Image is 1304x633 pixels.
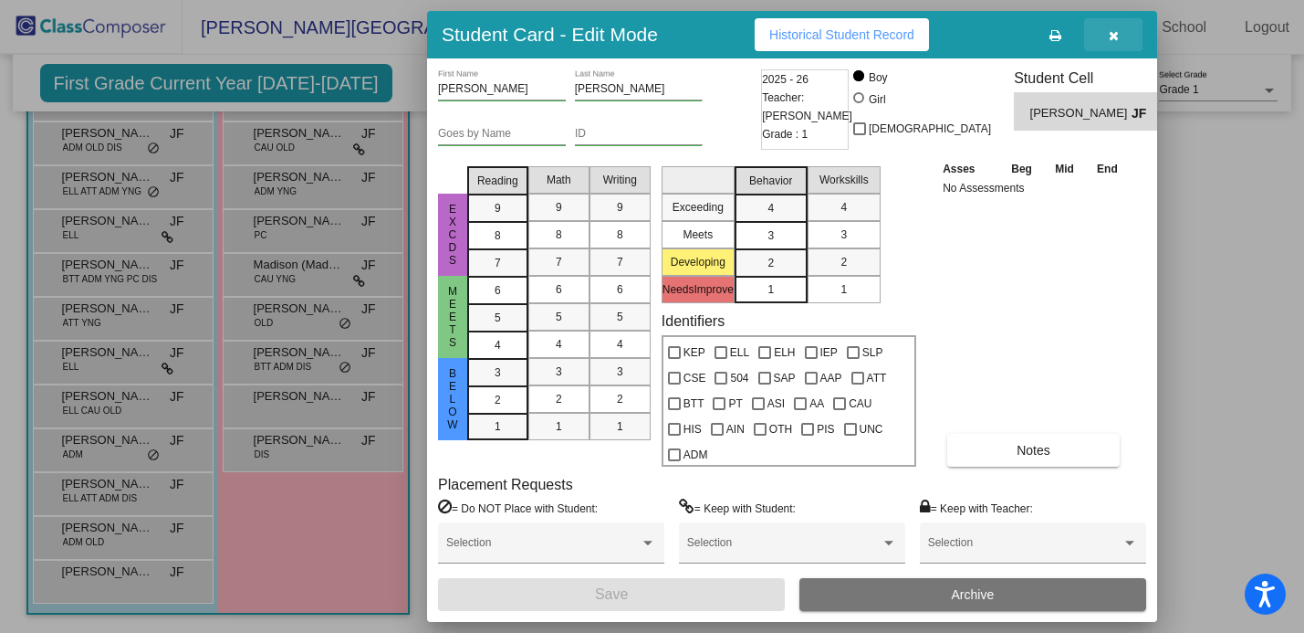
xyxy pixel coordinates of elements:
span: 504 [730,367,748,389]
span: 9 [495,200,501,216]
span: 3 [495,364,501,381]
span: Notes [1017,443,1050,458]
span: OTH [769,418,792,440]
span: IEP [820,342,838,364]
span: 3 [617,364,623,380]
span: [PERSON_NAME] [1030,104,1132,123]
span: 7 [495,255,501,271]
span: Reading [477,173,518,189]
span: Writing [603,172,637,188]
span: 1 [767,281,774,298]
span: 1 [556,418,562,435]
span: ELL [730,342,749,364]
th: Beg [999,159,1043,179]
span: Teacher: [PERSON_NAME] [762,89,852,125]
span: Save [595,586,628,602]
button: Save [438,578,785,611]
span: AIN [726,418,745,440]
span: 1 [495,418,501,435]
button: Historical Student Record [755,18,929,51]
span: Math [547,172,571,188]
span: ASI [767,393,785,415]
span: ADM [683,444,708,466]
label: Placement Requests [438,476,573,493]
span: 1 [840,281,847,298]
span: KEP [683,342,705,364]
label: = Keep with Student: [679,499,796,517]
span: ATT [867,367,887,389]
h3: Student Card - Edit Mode [442,23,658,46]
span: 2 [840,254,847,270]
input: goes by name [438,128,566,141]
div: Boy [868,69,888,86]
span: Below [444,367,461,431]
span: UNC [860,418,883,440]
span: 4 [840,199,847,216]
div: Girl [868,91,886,108]
span: 4 [556,336,562,353]
span: 4 [617,336,623,353]
span: 1 [617,418,623,435]
span: MEets [444,285,461,349]
span: 8 [556,227,562,243]
span: 3 [840,227,847,243]
span: 2 [556,391,562,407]
button: Archive [799,578,1146,611]
span: HIS [683,418,702,440]
span: CAU [849,393,871,415]
span: Workskills [819,172,869,188]
th: Mid [1044,159,1085,179]
span: PIS [817,418,834,440]
button: Notes [947,434,1120,467]
span: 6 [556,281,562,298]
span: 8 [495,227,501,244]
span: PT [728,393,742,415]
span: [DEMOGRAPHIC_DATA] [869,118,991,140]
span: 7 [617,254,623,270]
span: BTT [683,393,704,415]
span: Historical Student Record [769,27,914,42]
span: SLP [862,342,883,364]
span: 5 [495,310,501,326]
label: = Do NOT Place with Student: [438,499,598,517]
span: 4 [767,200,774,216]
th: End [1085,159,1129,179]
label: Identifiers [662,312,725,330]
span: 8 [617,227,623,243]
span: Archive [952,587,995,602]
span: Grade : 1 [762,125,808,143]
span: AAP [820,367,842,389]
span: 5 [617,309,623,325]
span: CSE [683,367,706,389]
span: 4 [495,337,501,353]
td: No Assessments [938,179,1130,197]
th: Asses [938,159,999,179]
span: 2025 - 26 [762,70,808,89]
label: = Keep with Teacher: [920,499,1033,517]
span: excds [444,203,461,267]
span: 5 [556,309,562,325]
span: ELH [774,342,795,364]
span: Behavior [749,173,792,189]
span: 2 [767,255,774,271]
span: 7 [556,254,562,270]
span: AA [809,393,824,415]
span: 3 [767,227,774,244]
span: 2 [495,392,501,408]
span: JF [1132,104,1157,123]
span: 9 [617,199,623,216]
span: 3 [556,364,562,380]
span: 6 [617,281,623,298]
span: 9 [556,199,562,216]
span: 6 [495,282,501,299]
span: 2 [617,391,623,407]
h3: Student Cell [1014,69,1173,87]
span: SAP [774,367,796,389]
